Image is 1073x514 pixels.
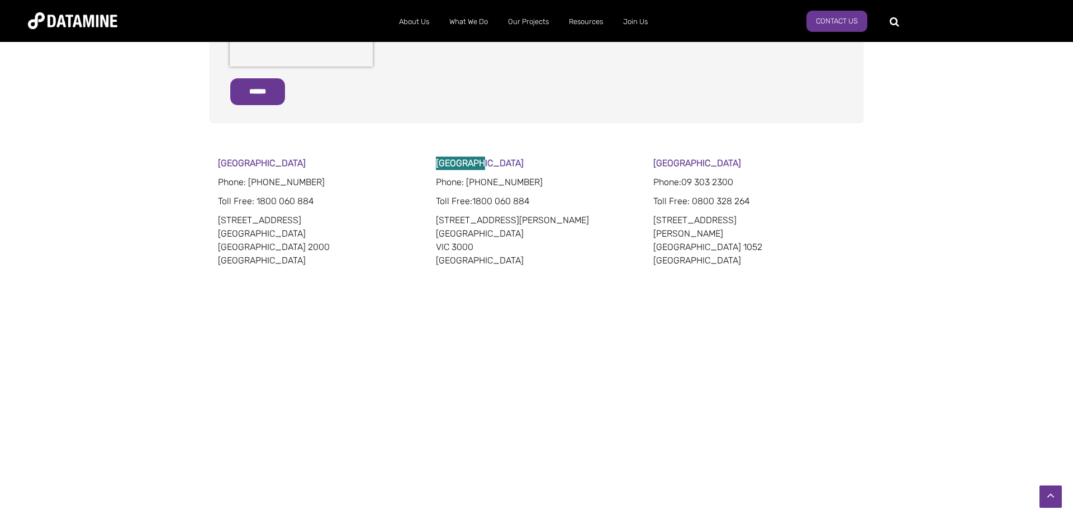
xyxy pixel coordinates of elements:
a: Resources [559,7,613,36]
a: What We Do [439,7,498,36]
span: 09 303 2300 [681,177,733,187]
strong: [GEOGRAPHIC_DATA] [653,158,741,168]
strong: [GEOGRAPHIC_DATA] [218,158,306,168]
span: Phone: [PHONE_NUMBER] [218,177,325,187]
span: Toll Free: 0800 328 264 [653,196,750,206]
span: Phone: [PHONE_NUMBER] [436,177,543,187]
iframe: reCAPTCHA [230,33,373,67]
p: 1800 060 884 [436,195,638,208]
a: Join Us [613,7,658,36]
p: [STREET_ADDRESS] [PERSON_NAME] [GEOGRAPHIC_DATA] 1052 [GEOGRAPHIC_DATA] [653,214,855,267]
p: [STREET_ADDRESS] [GEOGRAPHIC_DATA] [GEOGRAPHIC_DATA] 2000 [GEOGRAPHIC_DATA] [218,214,420,267]
strong: [GEOGRAPHIC_DATA] [436,158,524,168]
p: Phone: [653,176,855,189]
a: About Us [389,7,439,36]
p: : 1800 060 884 [218,195,420,208]
p: [STREET_ADDRESS][PERSON_NAME] [GEOGRAPHIC_DATA] VIC 3000 [GEOGRAPHIC_DATA] [436,214,638,267]
span: Toll Free [218,196,252,206]
a: Contact Us [806,11,867,32]
span: Toll Free: [436,196,472,206]
a: Our Projects [498,7,559,36]
img: Datamine [28,12,117,29]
